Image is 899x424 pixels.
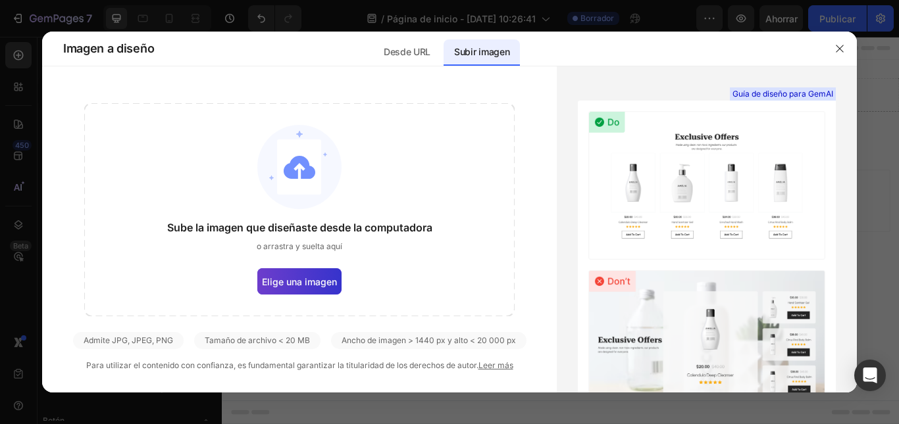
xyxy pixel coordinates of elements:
font: o arrastra y suelta aquí [257,241,342,251]
a: Leer más [478,360,513,370]
font: luego arrastra y suelta elementos [445,195,569,204]
font: Añadir sección en blanco [452,179,563,190]
font: Guía de diseño para GemAI [732,89,833,99]
font: Admite JPG, JPEG, PNG [84,335,173,345]
div: Abrir Intercom Messenger [854,360,886,391]
font: Desde URL [384,46,430,57]
font: Para utilizar el contenido con confianza, es fundamental garantizar la titularidad de los derecho... [86,360,478,370]
font: Añadir sección [363,149,427,160]
font: Sube la imagen que diseñaste desde la computadora [167,221,432,234]
font: Imagen a diseño [63,41,154,55]
font: Subir imagen [454,46,509,57]
font: Ancho de imagen > 1440 px y alto < 20 000 px [342,335,516,345]
font: Tamaño de archivo < 20 MB [205,335,310,345]
font: desde URL o imagen [351,195,427,204]
font: [PERSON_NAME] [239,179,315,190]
font: Generar diseño [357,179,423,190]
font: inspirado por expertos en CRO [219,195,333,204]
font: Elige una imagen [262,276,337,287]
font: Soltar elemento aquí [365,62,442,72]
